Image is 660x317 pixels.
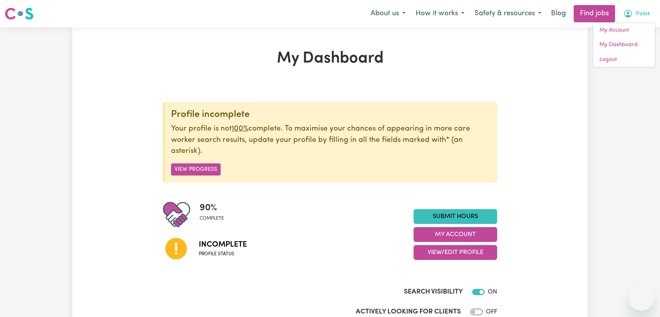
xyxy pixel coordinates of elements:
span: 90 % [200,201,224,215]
u: 100% [232,125,248,133]
span: OFF [486,309,497,315]
span: complete [200,215,224,222]
button: About us [366,5,410,22]
div: Profile completeness: 90% [200,201,230,228]
a: Submit Hours [414,209,497,224]
a: Find jobs [574,5,615,22]
img: Careseekers logo [5,7,34,21]
a: My Account [593,23,655,38]
button: Safety & resources [469,5,546,22]
p: Your profile is not complete. To maximise your chances of appearing in more care worker search re... [171,124,491,157]
button: How it works [410,5,469,22]
button: My Account [618,5,655,22]
span: Incomplete [199,239,247,251]
div: My Account [593,23,655,68]
button: View Progress [171,163,221,176]
span: Palak [636,10,650,18]
a: Logout [593,52,655,67]
h1: My Dashboard [163,49,497,68]
label: Search Visibility [404,287,463,297]
button: My Account [414,227,497,242]
a: Blog [546,5,571,22]
a: My Dashboard [593,38,655,52]
iframe: Button to launch messaging window [629,286,654,311]
span: ON [488,289,497,295]
span: Profile status [199,251,247,258]
button: View/Edit Profile [414,245,497,260]
label: Actively Looking for Clients [356,307,461,317]
div: Profile incomplete [171,109,491,120]
a: Careseekers logo [5,5,34,23]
